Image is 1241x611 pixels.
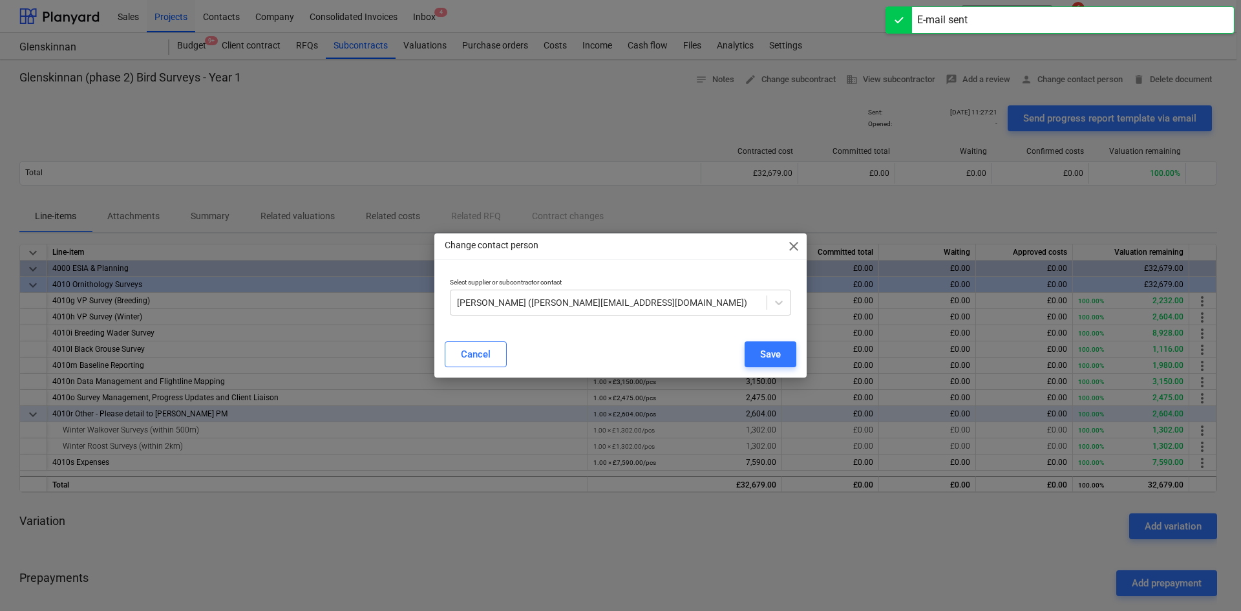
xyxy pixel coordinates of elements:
p: Select supplier or subcontractor contact [450,278,791,289]
div: E-mail sent [917,12,968,28]
span: close [786,239,801,254]
p: Change contact person [445,239,538,252]
iframe: Chat Widget [1176,549,1241,611]
button: Save [745,341,796,367]
div: Cancel [461,346,491,363]
div: Save [760,346,781,363]
button: Cancel [445,341,507,367]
